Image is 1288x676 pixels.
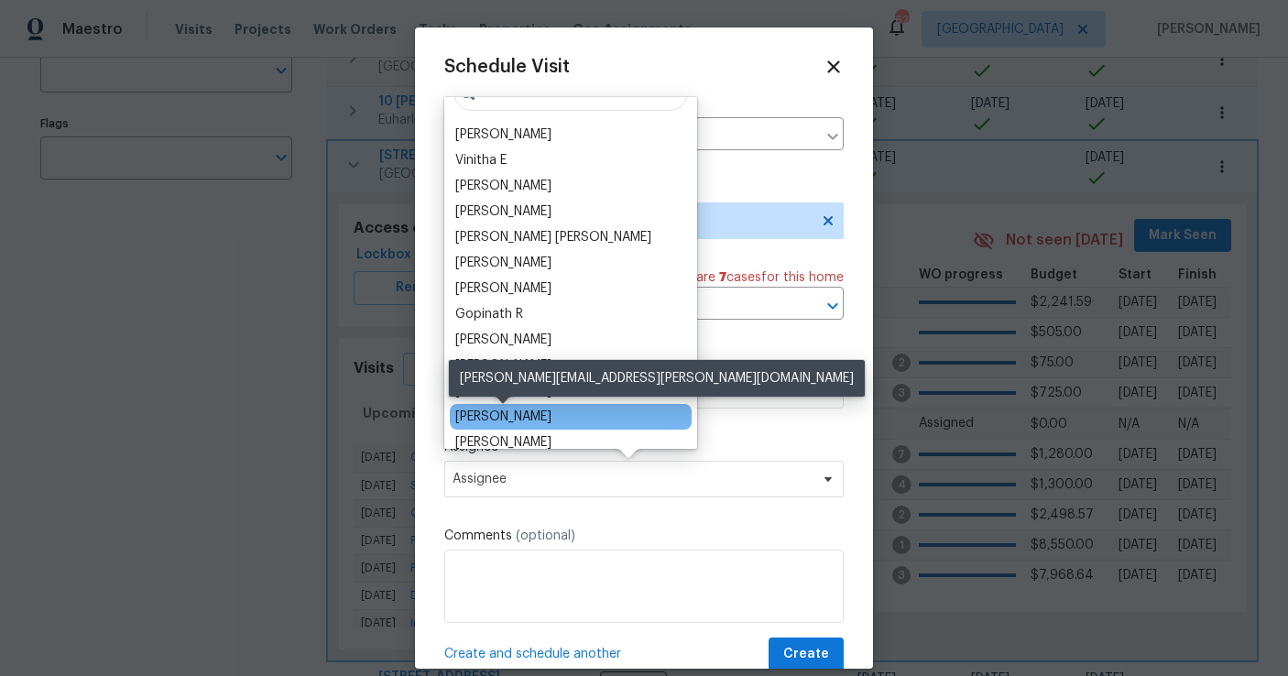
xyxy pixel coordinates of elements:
[824,57,844,77] span: Close
[661,268,844,287] span: There are case s for this home
[453,472,812,486] span: Assignee
[455,356,551,375] div: [PERSON_NAME]
[449,360,865,397] div: [PERSON_NAME][EMAIL_ADDRESS][PERSON_NAME][DOMAIN_NAME]
[444,645,621,663] span: Create and schedule another
[455,254,551,272] div: [PERSON_NAME]
[455,279,551,298] div: [PERSON_NAME]
[455,151,507,169] div: Vinitha E
[455,177,551,195] div: [PERSON_NAME]
[444,527,844,545] label: Comments
[455,125,551,144] div: [PERSON_NAME]
[820,293,846,319] button: Open
[455,228,651,246] div: [PERSON_NAME] [PERSON_NAME]
[455,305,523,323] div: Gopinath R
[455,331,551,349] div: [PERSON_NAME]
[516,529,575,542] span: (optional)
[783,643,829,666] span: Create
[455,433,551,452] div: [PERSON_NAME]
[455,408,551,426] div: [PERSON_NAME]
[444,58,570,76] span: Schedule Visit
[769,638,844,671] button: Create
[719,271,726,284] span: 7
[455,202,551,221] div: [PERSON_NAME]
